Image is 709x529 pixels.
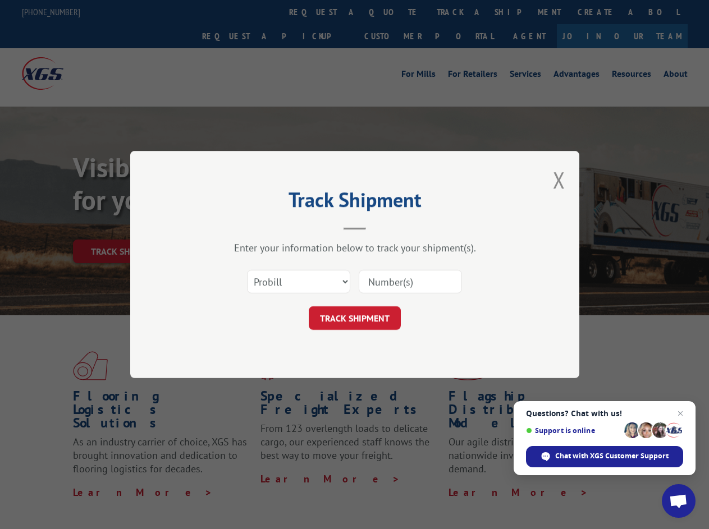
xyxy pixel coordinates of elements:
[359,270,462,293] input: Number(s)
[553,165,565,195] button: Close modal
[555,451,669,461] span: Chat with XGS Customer Support
[309,306,401,330] button: TRACK SHIPMENT
[662,484,696,518] div: Open chat
[674,407,687,420] span: Close chat
[186,192,523,213] h2: Track Shipment
[526,446,683,467] div: Chat with XGS Customer Support
[186,241,523,254] div: Enter your information below to track your shipment(s).
[526,426,620,435] span: Support is online
[526,409,683,418] span: Questions? Chat with us!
